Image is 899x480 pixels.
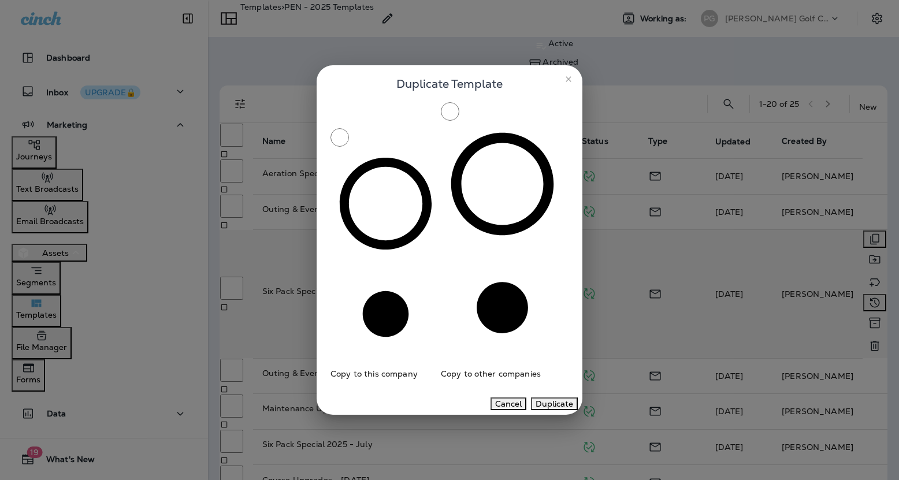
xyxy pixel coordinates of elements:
[330,128,349,147] input: Copy to this company
[441,369,541,379] span: Copy to other companies
[491,397,526,410] button: Cancel
[441,102,459,121] input: Copy to other companies
[396,75,503,93] span: Duplicate Template
[330,369,418,379] span: Copy to this company
[531,397,578,410] button: Duplicate
[559,70,578,88] button: close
